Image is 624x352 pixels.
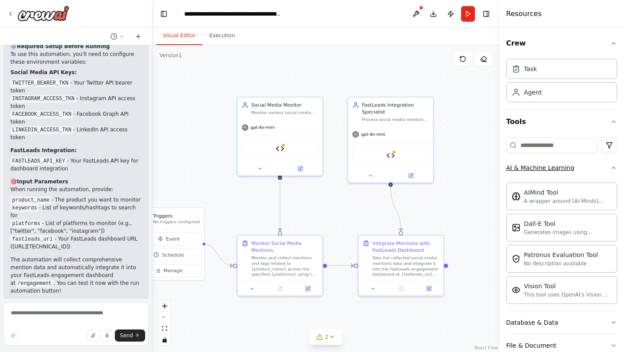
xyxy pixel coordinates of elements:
button: Open in side panel [296,284,320,293]
button: Start a new chat [131,31,145,42]
li: - Your FastLeads API key for dashboard integration [10,157,142,173]
button: Open in side panel [391,171,430,179]
div: Monitor various social media platforms for mentions and tags related to {product_name} using the ... [251,110,318,115]
button: Hide left sidebar [158,8,170,20]
strong: Social Media API Keys: [10,69,77,75]
li: - Facebook Graph API token [10,110,142,126]
span: 2 [325,332,329,341]
button: Visual Editor [156,27,202,45]
button: AI & Machine Learning [506,156,617,179]
div: Monitor Social Media Mentions [251,240,318,254]
img: Social Media Monitoring Tool [276,144,284,153]
button: Hide right sidebar [480,8,492,20]
div: Monitor and collect mentions and tags related to {product_name} across the specified {platforms} ... [251,255,318,277]
button: Upload files [87,329,99,342]
div: AI & Machine Learning [506,179,617,311]
li: - LinkedIn API access token [10,126,142,141]
h3: Triggers [153,212,199,219]
div: AIMind Tool [524,188,611,197]
div: File & Document [506,341,556,350]
li: - Instagram API access token [10,95,142,110]
p: When running the automation, provide: [10,186,142,193]
button: Tools [506,110,617,134]
span: gpt-4o-mini [250,125,275,130]
nav: breadcrumb [184,10,282,18]
button: Open in side panel [417,284,441,293]
li: - The product you want to monitor [10,196,142,204]
span: Schedule [162,251,184,258]
img: Logo [17,6,69,21]
div: Monitor Social Media MentionsMonitor and collect mentions and tags related to {product_name} acro... [237,235,323,296]
div: Crew [506,55,617,109]
button: zoom out [159,312,170,323]
strong: Input Parameters [17,179,68,185]
code: FACEBOOK_ACCESS_TKN [10,111,73,118]
g: Edge from 7d90861d-dc17-4e1f-a25d-bd916e74c8f1 to a88f2ea3-b3bc-42d1-805a-81f901a4e547 [327,262,354,269]
div: Process social media mentions data and integrate it seamlessly into the FastLeads engagement dash... [362,117,429,122]
button: Improve this prompt [7,329,19,342]
li: - List of keywords/hashtags to search for [10,204,142,219]
button: No output available [387,284,416,293]
button: Crew [506,31,617,55]
div: Version 1 [159,52,182,59]
code: FASTLEADS_API_KEY [10,157,67,165]
div: A wrapper around [AI-Minds]([URL][DOMAIN_NAME]). Useful for when you need answers to questions fr... [524,198,611,205]
div: Patronus Evaluation Tool [524,251,598,259]
button: Database & Data [506,311,617,334]
span: Event [166,235,180,242]
span: Manage [163,267,182,274]
button: zoom in [159,300,170,312]
span: gpt-4o-mini [361,132,386,137]
div: AI & Machine Learning [506,163,574,172]
li: - List of platforms to monitor (e.g., ["twitter", "facebook", "instagram"]) [10,219,142,235]
div: Social Media MonitorMonitor various social media platforms for mentions and tags related to {prod... [237,97,323,176]
div: No description available [524,260,598,267]
p: The automation will collect comprehensive mention data and automatically integrate it into your F... [10,256,142,295]
img: Aimindtool [512,192,520,201]
g: Edge from cf5ad0fc-dfcf-4f94-b1d9-5715b0880a3d to a88f2ea3-b3bc-42d1-805a-81f901a4e547 [387,187,404,231]
button: Schedule [136,248,201,261]
p: To use this automation, you'll need to configure these environment variables: [10,50,142,66]
code: INSTAGRAM_ACCESS_TKN [10,95,76,103]
code: fastleads_url [10,235,55,243]
code: platforms [10,220,42,228]
li: - Your Twitter API bearer token [10,79,142,95]
span: Send [120,332,133,339]
button: Switch to previous chat [107,31,128,42]
div: TriggersNo triggers configuredEventScheduleManage [133,207,205,280]
div: Vision Tool [524,282,611,290]
img: Visiontool [512,286,520,294]
div: Agent [524,88,542,97]
div: FastLeads Integration SpecialistProcess social media mentions data and integrate it seamlessly in... [348,97,434,183]
div: FastLeads Integration Specialist [362,101,429,115]
code: product_name [10,196,51,204]
code: TWITTER_BEARER_TKN [10,79,70,87]
div: Integrate Mentions with FastLeads Dashboard [372,240,439,254]
h2: 🎯 [10,178,142,186]
strong: Required Setup Before Running [17,43,110,49]
h4: Resources [506,9,542,19]
code: keywords [10,204,39,212]
g: Edge from triggers to 7d90861d-dc17-4e1f-a25d-bd916e74c8f1 [203,241,233,269]
h2: ⚙️ [10,42,142,50]
button: Open in side panel [281,165,320,173]
div: Integrate Mentions with FastLeads DashboardTake the collected social media mentions data and inte... [358,235,444,296]
button: No output available [265,284,295,293]
div: Take the collected social media mentions data and integrate it into the FastLeads engagement dash... [372,255,439,277]
div: Dall-E Tool [524,219,611,228]
g: Edge from a3d2635a-c792-4d9d-94a5-d1c2febbe83b to 7d90861d-dc17-4e1f-a25d-bd916e74c8f1 [276,180,283,231]
div: Generates images using OpenAI's Dall-E model. [524,229,611,236]
code: /engagement [16,280,53,287]
a: React Flow attribution [474,345,498,350]
img: Patronusevaltool [512,254,520,263]
button: toggle interactivity [159,334,170,345]
div: Social Media Monitor [251,101,318,108]
code: LINKEDIN_ACCESS_TKN [10,126,73,134]
img: FastLeads Integration Tool [387,151,395,160]
img: Dalletool [512,223,520,232]
div: Database & Data [506,318,558,327]
p: No triggers configured [153,219,199,225]
div: Task [524,65,537,73]
strong: FastLeads Integration: [10,147,77,153]
li: - Your FastLeads dashboard URL ([URL][TECHNICAL_ID]) [10,235,142,251]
